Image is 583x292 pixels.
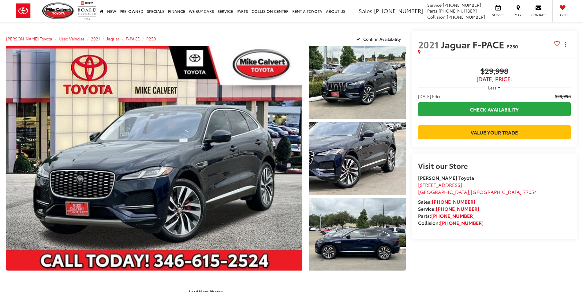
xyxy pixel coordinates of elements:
[418,67,571,76] span: $29,998
[523,188,537,195] span: 77054
[418,181,462,188] span: [STREET_ADDRESS]
[418,198,475,205] strong: Sales:
[418,125,571,139] a: Value Your Trade
[443,2,481,8] span: [PHONE_NUMBER]
[556,13,569,17] span: Saved
[485,82,503,93] button: Less
[418,38,439,51] span: 2021
[359,7,372,15] span: Sales
[91,36,100,41] a: 2021
[506,43,518,50] span: P250
[418,161,571,169] h2: Visit our Store
[309,46,406,119] a: Expand Photo 1
[146,36,156,41] a: P250
[309,122,406,195] a: Expand Photo 2
[308,197,406,271] img: 2021 Jaguar F-PACE P250
[531,13,546,17] span: Contact
[427,8,437,14] span: Parts
[491,13,505,17] span: Service
[432,198,475,205] a: [PHONE_NUMBER]
[511,13,525,17] span: Map
[439,8,477,14] span: [PHONE_NUMBER]
[418,174,474,181] strong: [PERSON_NAME] Toyota
[441,38,506,51] span: Jaguar F-PACE
[565,42,566,47] span: dropdown dots
[418,188,537,195] span: ,
[3,45,305,272] img: 2021 Jaguar F-PACE P250
[42,2,75,19] img: Mike Calvert Toyota
[308,121,406,195] img: 2021 Jaguar F-PACE P250
[363,36,401,42] span: Confirm Availability
[126,36,140,41] a: F-PACE
[107,36,119,41] a: Jaguar
[59,36,84,41] a: Used Vehicles
[6,36,52,41] a: [PERSON_NAME] Toyota
[447,14,485,20] span: [PHONE_NUMBER]
[427,14,446,20] span: Collision
[555,93,571,99] span: $29,998
[418,212,475,219] strong: Parts:
[353,33,406,44] button: Confirm Availability
[488,85,496,90] span: Less
[418,188,469,195] span: [GEOGRAPHIC_DATA]
[6,46,302,271] a: Expand Photo 0
[431,212,475,219] a: [PHONE_NUMBER]
[418,181,537,195] a: [STREET_ADDRESS] [GEOGRAPHIC_DATA],[GEOGRAPHIC_DATA] 77054
[308,45,406,119] img: 2021 Jaguar F-PACE P250
[309,198,406,271] a: Expand Photo 3
[418,205,479,212] strong: Service:
[471,188,522,195] span: [GEOGRAPHIC_DATA]
[436,205,479,212] a: [PHONE_NUMBER]
[374,7,423,15] span: [PHONE_NUMBER]
[418,102,571,116] a: Check Availability
[418,93,443,99] span: [DATE] Price:
[427,2,442,8] span: Service
[560,39,571,50] button: Actions
[418,76,571,82] span: [DATE] Price:
[418,219,484,226] strong: Collision:
[440,219,484,226] a: [PHONE_NUMBER]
